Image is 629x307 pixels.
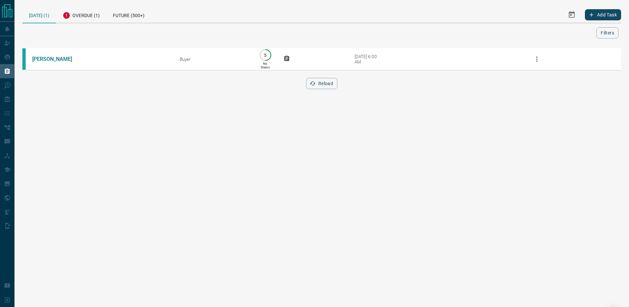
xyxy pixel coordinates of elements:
[596,27,618,38] button: Filters
[56,7,106,23] div: Overdue (1)
[306,78,337,89] button: Reload
[564,7,580,23] button: Select Date Range
[354,54,382,64] div: [DATE] 6:00 AM
[22,48,26,70] div: condos.ca
[585,9,621,20] button: Add Task
[263,53,268,58] p: 5
[180,57,247,62] div: Buyer
[22,7,56,23] div: [DATE] (1)
[261,62,270,69] p: No Status
[32,56,82,62] a: [PERSON_NAME]
[106,7,151,23] div: Future (500+)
